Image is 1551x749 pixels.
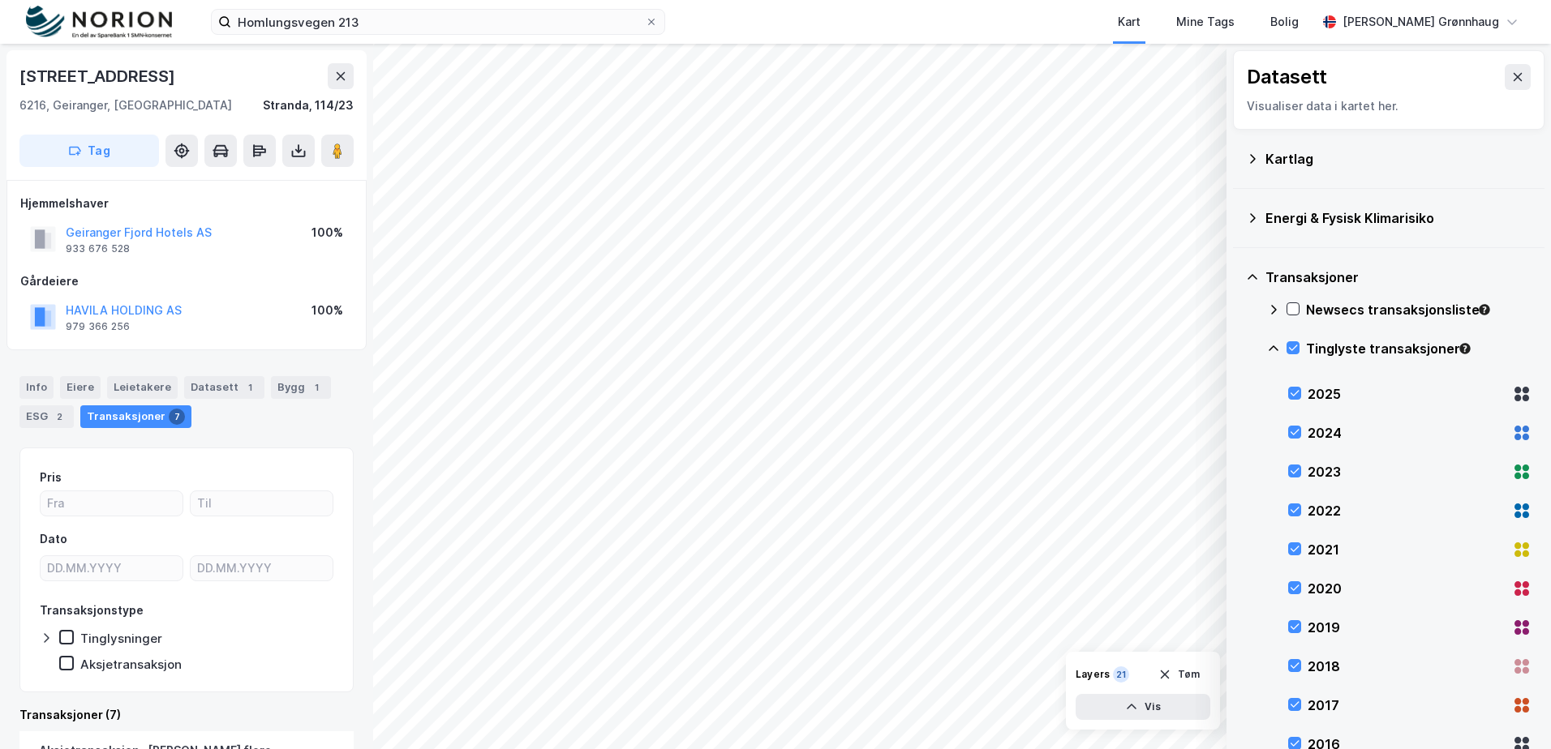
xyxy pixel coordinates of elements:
[66,242,130,255] div: 933 676 528
[1470,671,1551,749] div: Kontrollprogram for chat
[1176,12,1235,32] div: Mine Tags
[1118,12,1141,32] div: Kart
[20,194,353,213] div: Hjemmelshaver
[1076,694,1210,720] button: Vis
[26,6,172,39] img: norion-logo.80e7a08dc31c2e691866.png
[40,601,144,620] div: Transaksjonstype
[308,379,324,396] div: 1
[51,409,67,425] div: 2
[1265,149,1532,169] div: Kartlag
[40,529,67,549] div: Dato
[263,96,354,115] div: Stranda, 114/23
[1265,208,1532,228] div: Energi & Fysisk Klimarisiko
[169,409,185,425] div: 7
[1308,423,1506,443] div: 2024
[19,96,232,115] div: 6216, Geiranger, [GEOGRAPHIC_DATA]
[1308,618,1506,637] div: 2019
[107,376,178,399] div: Leietakere
[1308,579,1506,598] div: 2020
[1308,657,1506,676] div: 2018
[40,468,62,487] div: Pris
[1270,12,1299,32] div: Bolig
[1308,540,1506,559] div: 2021
[19,376,54,399] div: Info
[311,301,343,320] div: 100%
[1113,666,1129,683] div: 21
[1148,661,1210,687] button: Tøm
[1343,12,1499,32] div: [PERSON_NAME] Grønnhaug
[19,705,354,725] div: Transaksjoner (7)
[184,376,264,399] div: Datasett
[1458,341,1472,356] div: Tooltip anchor
[242,379,258,396] div: 1
[60,376,101,399] div: Eiere
[1308,384,1506,404] div: 2025
[1308,462,1506,481] div: 2023
[191,556,333,580] input: DD.MM.YYYY
[1247,96,1531,116] div: Visualiser data i kartet her.
[1308,501,1506,520] div: 2022
[231,10,645,34] input: Søk på adresse, matrikkel, gårdeiere, leietakere eller personer
[19,63,178,89] div: [STREET_ADDRESS]
[1470,671,1551,749] iframe: Chat Widget
[1477,302,1492,317] div: Tooltip anchor
[80,631,162,646] div: Tinglysninger
[1076,668,1110,681] div: Layers
[191,491,333,516] input: Til
[41,491,183,516] input: Fra
[1306,339,1532,358] div: Tinglyste transaksjoner
[1308,695,1506,715] div: 2017
[1265,267,1532,287] div: Transaksjoner
[20,272,353,291] div: Gårdeiere
[80,405,191,428] div: Transaksjoner
[19,405,74,428] div: ESG
[271,376,331,399] div: Bygg
[1247,64,1327,90] div: Datasett
[1306,300,1532,319] div: Newsecs transaksjonsliste
[311,223,343,242] div: 100%
[66,320,130,333] div: 979 366 256
[80,657,182,672] div: Aksjetransaksjon
[19,135,159,167] button: Tag
[41,556,183,580] input: DD.MM.YYYY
